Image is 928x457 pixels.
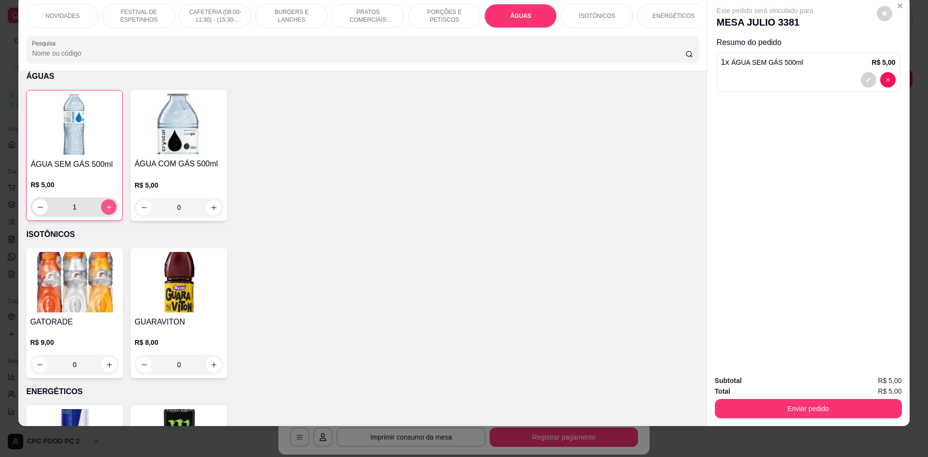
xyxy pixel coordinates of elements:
p: Resumo do pedido [717,37,900,48]
p: ÁGUAS [26,71,698,82]
h4: GUARAVITON [134,316,223,328]
input: Pesquisa [32,48,685,58]
span: ÁGUA SEM GÁS 500ml [731,59,803,66]
label: Pesquisa [32,39,59,47]
p: FESTIVAL DE ESPETINHOS [111,8,167,24]
p: ISOTÔNICOS [26,229,698,240]
p: R$ 8,00 [134,338,223,347]
button: increase-product-quantity [101,357,117,372]
button: decrease-product-quantity [880,72,896,88]
p: ISOTÔNICOS [579,12,615,20]
button: increase-product-quantity [101,199,116,215]
button: Enviar pedido [715,399,902,418]
p: NOVIDADES [45,12,80,20]
strong: Total [715,387,730,395]
p: R$ 5,00 [134,180,223,190]
p: PRATOS COMERCIAIS (11:30-15:30) [340,8,396,24]
p: MESA JULIO 3381 [717,15,813,29]
img: product-image [30,94,118,155]
button: decrease-product-quantity [32,357,47,372]
p: 1 x [721,57,803,68]
strong: Subtotal [715,377,742,384]
img: product-image [134,252,223,312]
p: CAFETERIA (08:00-11:30) - (15:30-18:00) [187,8,243,24]
h4: ÁGUA COM GÁS 500ml [134,158,223,170]
span: R$ 5,00 [878,375,902,386]
p: R$ 5,00 [872,58,896,67]
p: ENERGÉTICOS [26,386,698,398]
p: R$ 5,00 [30,180,118,190]
p: ÁGUAS [510,12,531,20]
button: decrease-product-quantity [861,72,876,88]
button: increase-product-quantity [206,200,221,215]
button: decrease-product-quantity [877,6,892,21]
h4: ÁGUA SEM GÁS 500ml [30,159,118,170]
button: increase-product-quantity [206,357,221,372]
button: decrease-product-quantity [136,357,152,372]
h4: GATORADE [30,316,119,328]
button: decrease-product-quantity [32,199,48,215]
p: PORÇÕES E PETISCOS [416,8,472,24]
p: ENERGÉTICOS [652,12,695,20]
span: R$ 5,00 [878,386,902,397]
button: decrease-product-quantity [136,200,152,215]
p: BURGERS E LANCHES [263,8,319,24]
img: product-image [30,252,119,312]
p: R$ 9,00 [30,338,119,347]
img: product-image [134,94,223,154]
p: Este pedido será vinculado para [717,6,813,15]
